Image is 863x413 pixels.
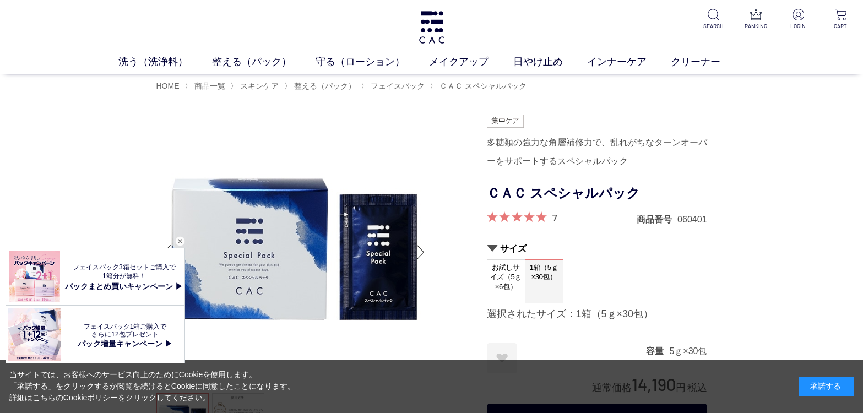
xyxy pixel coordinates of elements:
[487,115,524,128] img: 集中ケア
[156,230,178,274] div: Previous slide
[212,55,316,69] a: 整える（パック）
[587,55,671,69] a: インナーケア
[669,345,707,357] dd: 5ｇ×30包
[742,9,769,30] a: RANKING
[9,369,296,404] div: 当サイトでは、お客様へのサービス向上のためにCookieを使用します。 「承諾する」をクリックするか閲覧を続けるとCookieに同意したことになります。 詳細はこちらの をクリックしてください。
[284,81,359,91] li: 〉
[192,81,225,90] a: 商品一覧
[785,9,812,30] a: LOGIN
[827,22,854,30] p: CART
[184,81,228,91] li: 〉
[118,55,212,69] a: 洗う（洗浄料）
[827,9,854,30] a: CART
[552,211,557,224] a: 7
[410,230,432,274] div: Next slide
[156,81,180,90] a: HOME
[799,377,854,396] div: 承諾する
[417,11,446,44] img: logo
[487,308,707,321] div: 選択されたサイズ：1箱（5ｇ×30包）
[525,260,563,291] span: 1箱（5ｇ×30包）
[368,81,425,90] a: フェイスパック
[487,260,525,295] span: お試しサイズ（5ｇ×6包）
[316,55,429,69] a: 守る（ローション）
[437,81,527,90] a: ＣＡＣ スペシャルパック
[63,393,118,402] a: Cookieポリシー
[439,81,527,90] span: ＣＡＣ スペシャルパック
[700,22,727,30] p: SEARCH
[637,214,677,225] dt: 商品番号
[671,55,745,69] a: クリーナー
[677,214,707,225] dd: 060401
[487,181,707,206] h1: ＣＡＣ スペシャルパック
[742,22,769,30] p: RANKING
[429,55,513,69] a: メイクアップ
[156,115,432,390] img: ＣＡＣ スペシャルパック 1箱（5ｇ×30包）
[292,81,356,90] a: 整える（パック）
[238,81,279,90] a: スキンケア
[700,9,727,30] a: SEARCH
[646,345,669,357] dt: 容量
[371,81,425,90] span: フェイスパック
[361,81,427,91] li: 〉
[194,81,225,90] span: 商品一覧
[230,81,281,91] li: 〉
[487,133,707,171] div: 多糖類の強力な角層補修力で、乱れがちなターンオーバーをサポートするスペシャルパック
[240,81,279,90] span: スキンケア
[294,81,356,90] span: 整える（パック）
[487,243,707,254] h2: サイズ
[513,55,587,69] a: 日やけ止め
[487,343,517,373] a: お気に入りに登録する
[430,81,529,91] li: 〉
[785,22,812,30] p: LOGIN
